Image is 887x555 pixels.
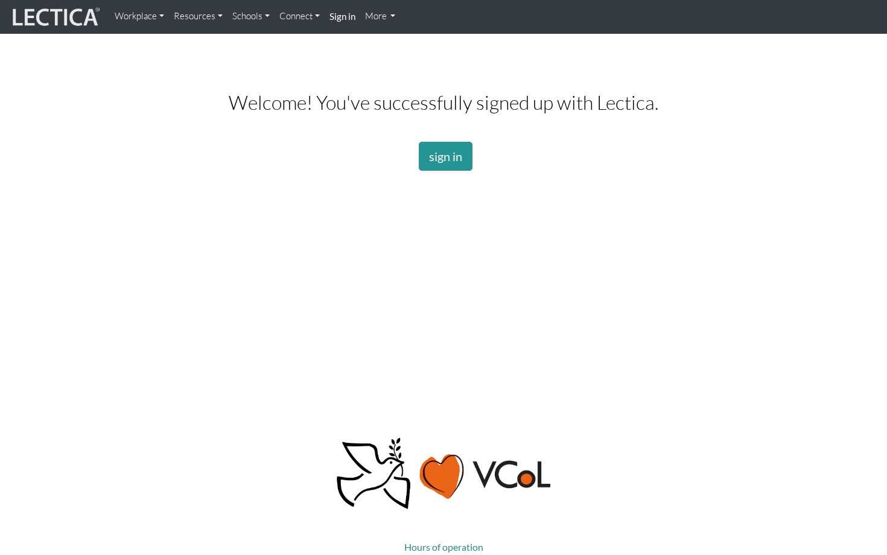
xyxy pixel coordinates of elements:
[157,92,730,113] h2: Welcome! You've successfully signed up with Lectica.
[333,436,554,511] img: Peace, love, VCoL
[419,142,472,171] a: sign in
[404,541,483,553] a: Hours of operation
[325,5,360,29] a: Sign in
[329,11,355,22] strong: Sign in
[169,5,227,28] a: Resources
[360,5,401,28] a: More
[110,5,169,28] a: Workplace
[227,5,275,28] a: Schools
[10,5,100,28] img: lecticalive
[275,5,325,28] a: Connect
